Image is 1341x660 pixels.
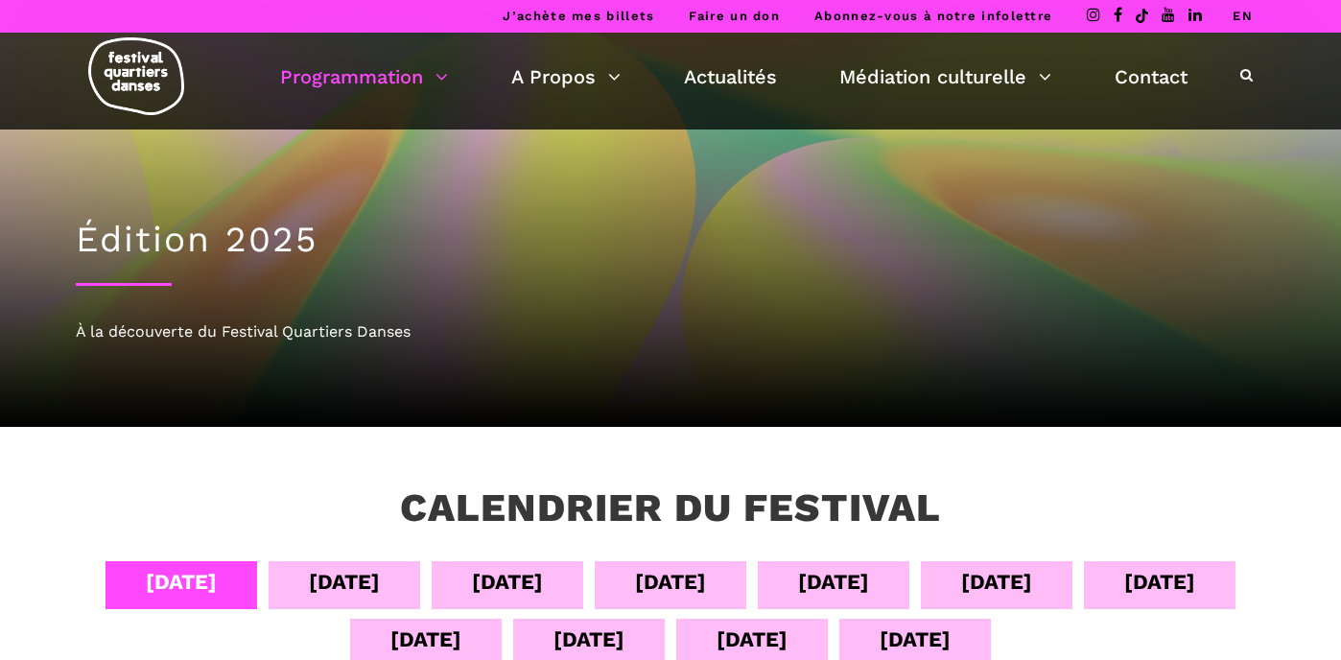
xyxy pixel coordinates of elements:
[689,9,780,23] a: Faire un don
[309,565,380,599] div: [DATE]
[400,484,941,532] h3: Calendrier du festival
[684,60,777,93] a: Actualités
[798,565,869,599] div: [DATE]
[1115,60,1188,93] a: Contact
[553,623,624,656] div: [DATE]
[814,9,1052,23] a: Abonnez-vous à notre infolettre
[503,9,654,23] a: J’achète mes billets
[76,219,1265,261] h1: Édition 2025
[472,565,543,599] div: [DATE]
[880,623,951,656] div: [DATE]
[1124,565,1195,599] div: [DATE]
[1233,9,1253,23] a: EN
[511,60,621,93] a: A Propos
[88,37,184,115] img: logo-fqd-med
[390,623,461,656] div: [DATE]
[961,565,1032,599] div: [DATE]
[280,60,448,93] a: Programmation
[839,60,1051,93] a: Médiation culturelle
[146,565,217,599] div: [DATE]
[717,623,788,656] div: [DATE]
[76,319,1265,344] div: À la découverte du Festival Quartiers Danses
[635,565,706,599] div: [DATE]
